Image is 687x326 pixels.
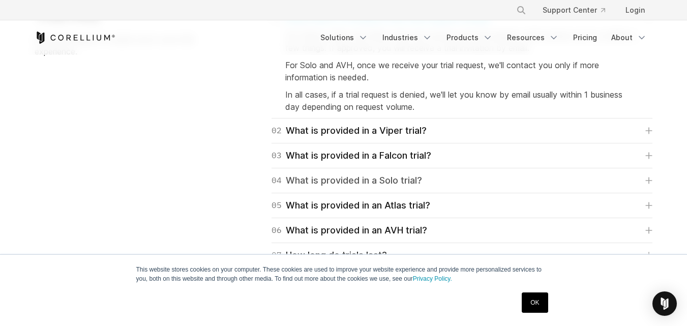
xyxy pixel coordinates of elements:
[567,28,603,47] a: Pricing
[504,1,653,19] div: Navigation Menu
[376,28,438,47] a: Industries
[534,1,613,19] a: Support Center
[272,173,652,188] a: 04What is provided in a Solo trial?
[272,198,430,213] div: What is provided in an Atlas trial?
[314,28,653,47] div: Navigation Menu
[272,198,282,213] span: 05
[136,265,551,283] p: This website stores cookies on your computer. These cookies are used to improve your website expe...
[272,149,282,163] span: 03
[272,124,282,138] span: 02
[272,223,427,238] div: What is provided in an AVH trial?
[314,28,374,47] a: Solutions
[285,90,622,112] span: In all cases, if a trial request is denied, we'll let you know by email usually within 1 business...
[272,198,652,213] a: 05What is provided in an Atlas trial?
[272,248,387,262] div: How long do trials last?
[512,1,530,19] button: Search
[272,149,652,163] a: 03What is provided in a Falcon trial?
[440,28,499,47] a: Products
[272,223,282,238] span: 06
[617,1,653,19] a: Login
[272,173,422,188] div: What is provided in a Solo trial?
[272,124,427,138] div: What is provided in a Viper trial?
[522,292,548,313] a: OK
[272,149,431,163] div: What is provided in a Falcon trial?
[605,28,653,47] a: About
[272,223,652,238] a: 06What is provided in an AVH trial?
[272,248,652,262] a: 07How long do trials last?
[272,173,282,188] span: 04
[652,291,677,316] div: Open Intercom Messenger
[272,248,282,262] span: 07
[413,275,452,282] a: Privacy Policy.
[285,60,599,82] span: For Solo and AVH, once we receive your trial request, we'll contact you only if more information ...
[35,32,115,44] a: Corellium Home
[501,28,565,47] a: Resources
[272,124,652,138] a: 02What is provided in a Viper trial?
